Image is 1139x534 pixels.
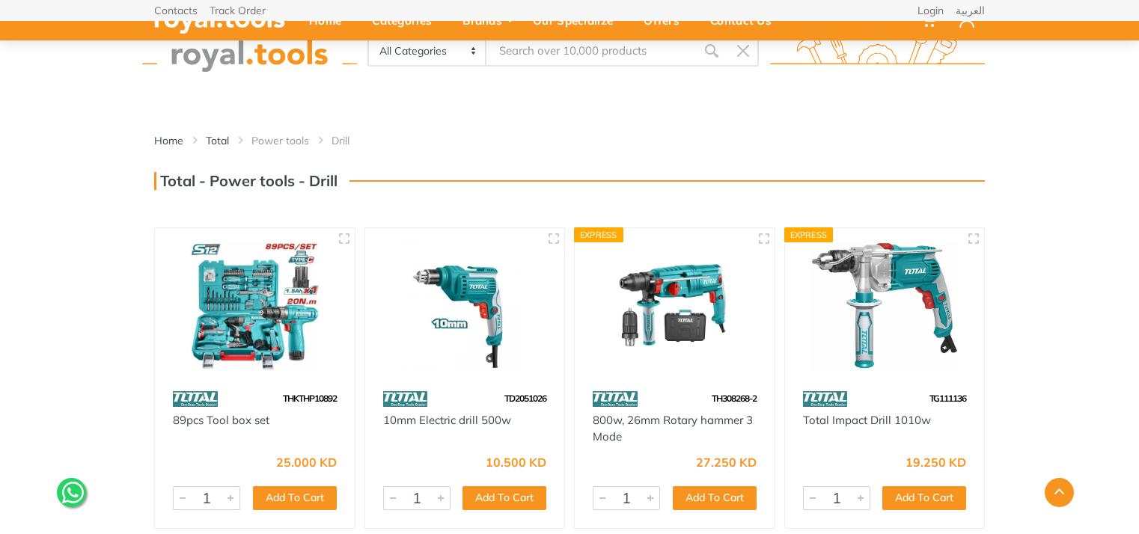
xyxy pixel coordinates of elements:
[770,31,985,72] img: royal.tools Logo
[154,172,338,190] h3: Total - Power tools - Drill
[173,386,218,412] img: 86.webp
[154,133,985,148] nav: breadcrumb
[369,37,486,65] select: Category
[929,393,966,404] span: TG111136
[917,5,944,16] a: Login
[154,5,198,16] a: Contacts
[142,31,357,72] img: royal.tools Logo
[803,386,848,412] img: 86.webp
[283,393,337,404] span: THKTHP10892
[504,393,546,404] span: TD2051026
[168,242,341,371] img: Royal Tools - 89pcs Tool box set
[906,456,966,468] div: 19.250 KD
[486,456,546,468] div: 10.500 KD
[784,227,834,242] div: Express
[593,413,753,444] a: 800w, 26mm Rotary hammer 3 Mode
[154,133,183,148] a: Home
[798,242,971,371] img: Royal Tools - Total Impact Drill 1010w
[332,133,372,148] li: Drill
[173,413,269,427] a: 89pcs Tool box set
[251,133,309,148] a: Power tools
[383,386,428,412] img: 86.webp
[210,5,266,16] a: Track Order
[956,5,985,16] a: العربية
[712,393,757,404] span: TH308268-2
[379,242,552,371] img: Royal Tools - 10mm Electric drill 500w
[593,386,638,412] img: 86.webp
[276,456,337,468] div: 25.000 KD
[383,413,511,427] a: 10mm Electric drill 500w
[574,227,623,242] div: Express
[486,35,696,67] input: Site search
[588,242,761,371] img: Royal Tools - 800w, 26mm Rotary hammer 3 Mode
[696,456,757,468] div: 27.250 KD
[803,413,931,427] a: Total Impact Drill 1010w
[206,133,229,148] a: Total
